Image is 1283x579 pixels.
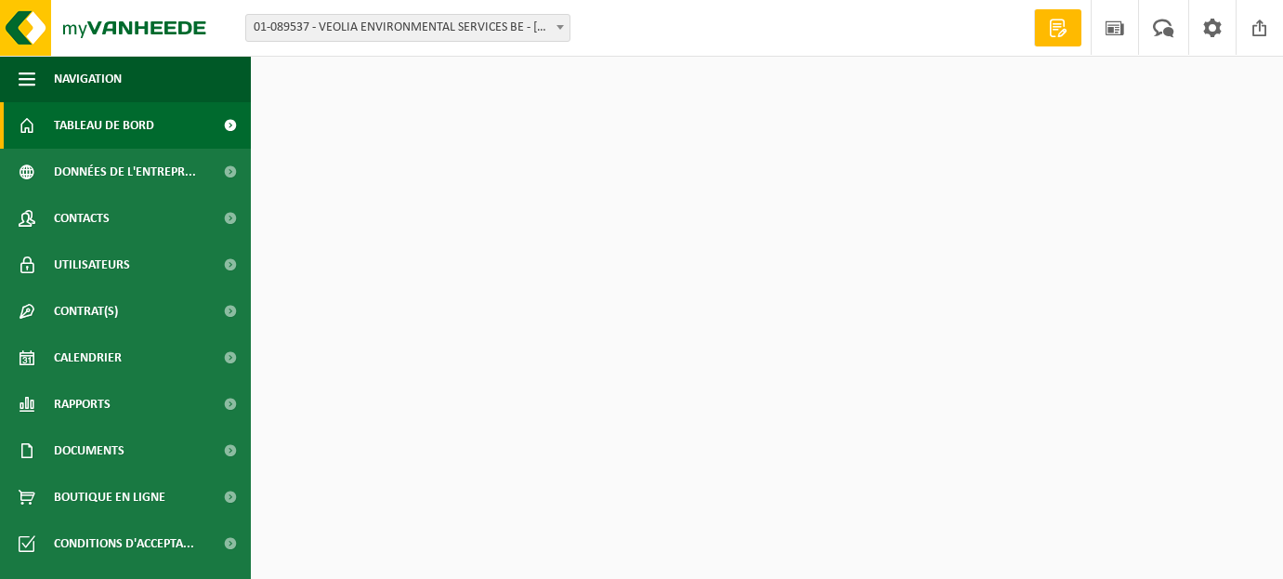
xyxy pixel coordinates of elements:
span: Navigation [54,56,122,102]
span: Données de l'entrepr... [54,149,196,195]
span: 01-089537 - VEOLIA ENVIRONMENTAL SERVICES BE - 2340 BEERSE, STEENBAKKERSDAM 43/44 bus 2 [246,15,569,41]
span: Tableau de bord [54,102,154,149]
span: Documents [54,428,124,474]
span: Calendrier [54,335,122,381]
span: Rapports [54,381,111,428]
span: 01-089537 - VEOLIA ENVIRONMENTAL SERVICES BE - 2340 BEERSE, STEENBAKKERSDAM 43/44 bus 2 [245,14,570,42]
span: Contacts [54,195,110,242]
span: Contrat(s) [54,288,118,335]
span: Boutique en ligne [54,474,165,520]
span: Utilisateurs [54,242,130,288]
span: Conditions d'accepta... [54,520,194,567]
